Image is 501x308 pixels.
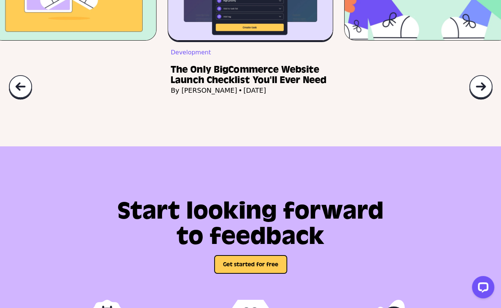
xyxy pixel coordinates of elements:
[214,261,287,268] a: Get started for free
[243,85,266,96] span: [DATE]
[238,85,242,96] span: •
[171,85,237,96] span: By [PERSON_NAME]
[9,75,32,100] img: QualityHive
[214,255,287,274] button: Get started for free
[171,49,211,56] a: Development
[42,199,460,249] h2: Start looking forward to feedback
[469,75,493,100] img: Tools for developers
[466,273,497,304] iframe: LiveChat chat widget
[171,64,333,85] a: The Only BigCommerce Website Launch Checklist You'll Ever Need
